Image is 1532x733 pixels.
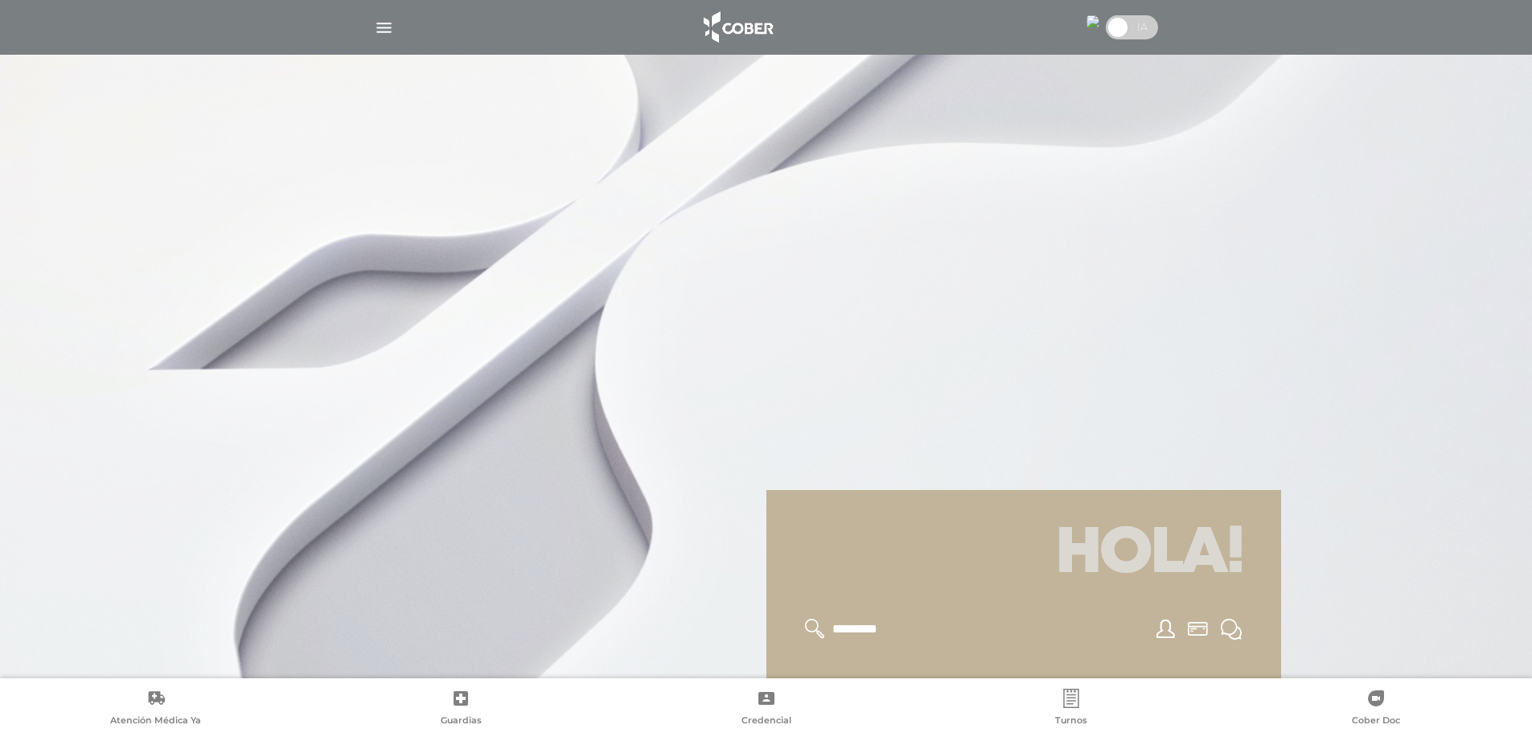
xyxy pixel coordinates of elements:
[1055,714,1087,729] span: Turnos
[695,8,779,47] img: logo_cober_home-white.png
[741,714,791,729] span: Credencial
[1224,689,1529,730] a: Cober Doc
[308,689,613,730] a: Guardias
[1352,714,1400,729] span: Cober Doc
[1086,15,1099,28] img: 7294
[441,714,482,729] span: Guardias
[786,509,1262,599] h1: Hola!
[614,689,918,730] a: Credencial
[110,714,201,729] span: Atención Médica Ya
[374,18,394,38] img: Cober_menu-lines-white.svg
[3,689,308,730] a: Atención Médica Ya
[918,689,1223,730] a: Turnos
